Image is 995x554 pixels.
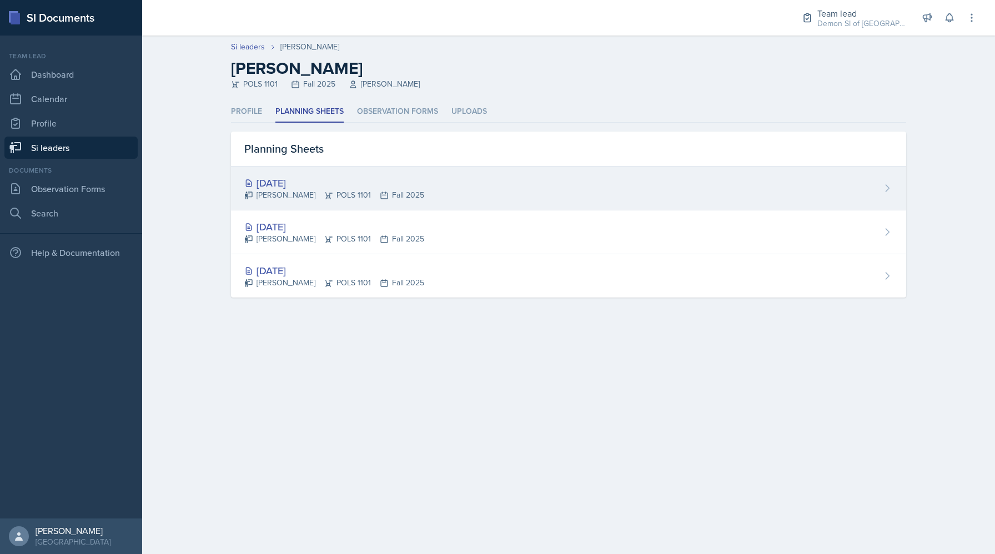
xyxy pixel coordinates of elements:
a: Calendar [4,88,138,110]
div: Planning Sheets [231,132,906,167]
div: Demon SI of [GEOGRAPHIC_DATA] / Fall 2025 [817,18,906,29]
div: [GEOGRAPHIC_DATA] [36,536,110,547]
h2: [PERSON_NAME] [231,58,906,78]
a: Observation Forms [4,178,138,200]
a: Search [4,202,138,224]
div: [PERSON_NAME] POLS 1101 Fall 2025 [244,277,424,289]
li: Profile [231,101,262,123]
div: POLS 1101 Fall 2025 [PERSON_NAME] [231,78,906,90]
a: [DATE] [PERSON_NAME]POLS 1101Fall 2025 [231,254,906,298]
div: Documents [4,165,138,175]
div: [PERSON_NAME] POLS 1101 Fall 2025 [244,189,424,201]
div: [PERSON_NAME] [280,41,339,53]
div: [DATE] [244,219,424,234]
a: Si leaders [4,137,138,159]
a: Profile [4,112,138,134]
div: [PERSON_NAME] POLS 1101 Fall 2025 [244,233,424,245]
a: [DATE] [PERSON_NAME]POLS 1101Fall 2025 [231,210,906,254]
div: [PERSON_NAME] [36,525,110,536]
a: Dashboard [4,63,138,85]
div: Team lead [817,7,906,20]
div: Help & Documentation [4,241,138,264]
li: Observation Forms [357,101,438,123]
div: [DATE] [244,263,424,278]
li: Planning Sheets [275,101,344,123]
li: Uploads [451,101,487,123]
a: Si leaders [231,41,265,53]
div: [DATE] [244,175,424,190]
a: [DATE] [PERSON_NAME]POLS 1101Fall 2025 [231,167,906,210]
div: Team lead [4,51,138,61]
